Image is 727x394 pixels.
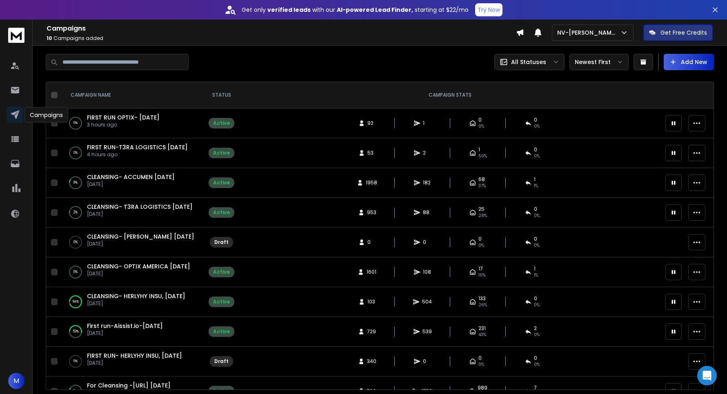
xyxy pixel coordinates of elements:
[423,179,431,186] span: 182
[73,298,79,306] p: 94 %
[214,358,229,365] div: Draft
[87,352,182,360] a: FIRST RUN- HERLYHY INSU, [DATE]
[643,24,713,41] button: Get Free Credits
[367,269,376,275] span: 1601
[73,119,78,127] p: 0 %
[213,209,230,216] div: Active
[61,82,204,108] th: CAMPAIGN NAME
[422,299,432,305] span: 504
[534,183,538,189] span: 1 %
[478,123,484,130] span: 0 %
[478,212,487,219] span: 28 %
[73,238,78,246] p: 0 %
[87,241,194,247] p: [DATE]
[87,211,193,217] p: [DATE]
[87,262,190,270] a: CLEANSING- OPTIX AMERICA [DATE]
[87,151,188,158] p: 4 hours ago
[213,150,230,156] div: Active
[213,179,230,186] div: Active
[87,173,175,181] a: CLEANSING- ACCUMEN [DATE]
[367,299,376,305] span: 103
[478,272,485,279] span: 16 %
[534,206,537,212] span: 0
[534,242,540,249] span: 0%
[47,24,516,33] h1: Campaigns
[423,358,431,365] span: 0
[423,150,431,156] span: 2
[478,355,482,361] span: 0
[423,269,431,275] span: 108
[697,366,717,385] div: Open Intercom Messenger
[213,299,230,305] div: Active
[534,361,540,368] span: 0%
[478,325,486,332] span: 231
[61,287,204,317] td: 94%CLEANSING- HERLYHY INSU, [DATE][DATE]
[557,29,620,37] p: NV-[PERSON_NAME]
[239,82,660,108] th: CAMPAIGN STATS
[61,228,204,257] td: 0%CLEANSING- [PERSON_NAME] [DATE][DATE]
[87,360,182,366] p: [DATE]
[534,295,537,302] span: 0
[47,35,52,42] span: 10
[87,300,185,307] p: [DATE]
[204,82,239,108] th: STATUS
[367,209,376,216] span: 953
[475,3,502,16] button: Try Now
[87,381,171,390] a: For Cleansing -[URL] [DATE]
[87,292,185,300] a: CLEANSING- HERLYHY INSU, [DATE]
[534,117,537,123] span: 0
[478,266,483,272] span: 17
[511,58,546,66] p: All Statuses
[61,168,204,198] td: 9%CLEANSING- ACCUMEN [DATE][DATE]
[73,149,78,157] p: 0 %
[337,6,413,14] strong: AI-powered Lead Finder,
[660,29,707,37] p: Get Free Credits
[423,120,431,126] span: 1
[478,295,486,302] span: 133
[534,302,540,308] span: 0 %
[87,232,194,241] a: CLEANSING- [PERSON_NAME] [DATE]
[367,120,376,126] span: 92
[478,117,482,123] span: 0
[569,54,629,70] button: Newest First
[478,361,484,368] span: 0%
[423,239,431,246] span: 0
[534,236,537,242] span: 0
[213,120,230,126] div: Active
[87,330,163,336] p: [DATE]
[73,328,79,336] p: 53 %
[73,357,78,365] p: 0 %
[478,332,486,338] span: 43 %
[478,153,487,159] span: 50 %
[214,239,229,246] div: Draft
[87,113,160,122] a: FIRST RUN OPTIX- [DATE]
[478,242,484,249] span: 0%
[534,153,540,159] span: 0 %
[534,332,540,338] span: 0 %
[664,54,714,70] button: Add New
[61,108,204,138] td: 0%FIRST RUN OPTIX- [DATE]3 hours ago
[87,203,193,211] a: CLEANSING- T3RA LOGISTICS [DATE]
[87,322,163,330] a: First run-Aissist.io-[DATE]
[267,6,311,14] strong: verified leads
[367,150,376,156] span: 53
[47,35,516,42] p: Campaigns added
[73,179,78,187] p: 9 %
[478,176,485,183] span: 68
[422,328,432,335] span: 539
[87,143,188,151] a: FIRST RUN-T3RA LOGISTICS [DATE]
[534,355,537,361] span: 0
[61,257,204,287] td: 0%CLEANSING- OPTIX AMERICA [DATE][DATE]
[478,385,487,391] span: 989
[366,179,377,186] span: 1958
[478,146,480,153] span: 1
[24,107,68,123] div: Campaigns
[534,266,536,272] span: 1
